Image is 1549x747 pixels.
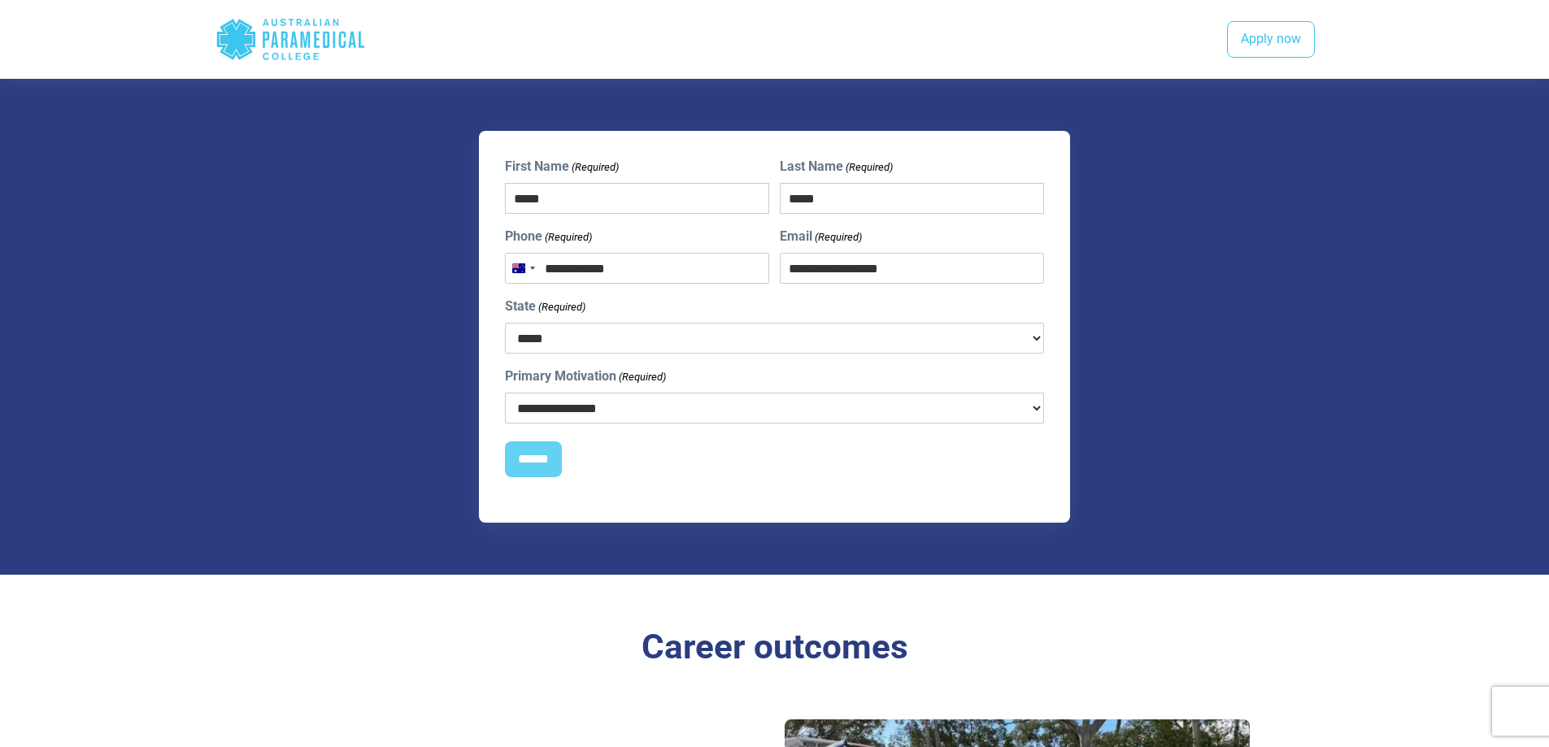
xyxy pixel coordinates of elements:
[505,367,666,386] label: Primary Motivation
[505,157,619,176] label: First Name
[543,229,592,245] span: (Required)
[506,254,540,283] button: Selected country
[505,227,592,246] label: Phone
[845,159,894,176] span: (Required)
[537,299,585,315] span: (Required)
[780,157,893,176] label: Last Name
[215,13,366,66] div: Australian Paramedical College
[299,627,1251,668] h3: Career outcomes
[617,369,666,385] span: (Required)
[570,159,619,176] span: (Required)
[1227,21,1315,59] a: Apply now
[780,227,862,246] label: Email
[505,297,585,316] label: State
[814,229,863,245] span: (Required)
